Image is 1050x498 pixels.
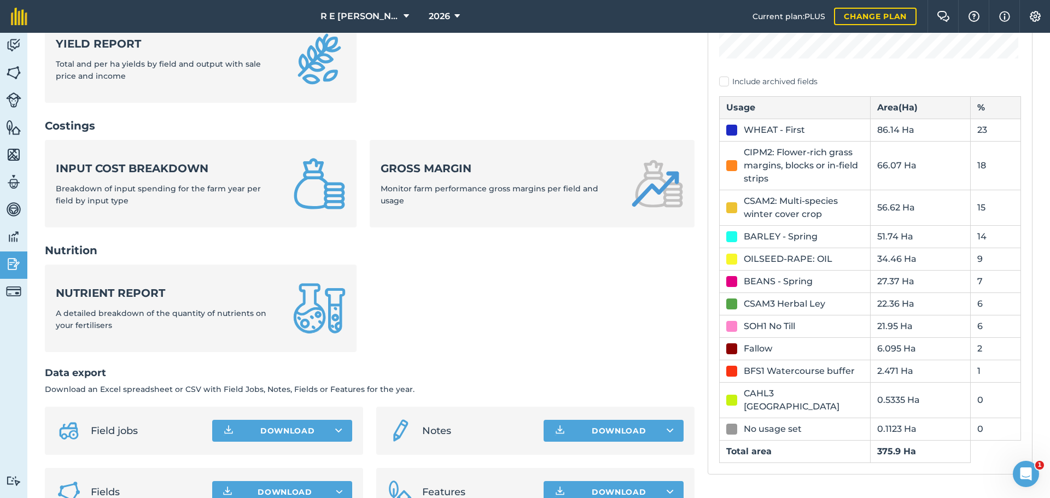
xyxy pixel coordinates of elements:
[870,292,971,315] td: 22.36 Ha
[11,8,27,25] img: fieldmargin Logo
[971,337,1021,360] td: 2
[971,119,1021,141] td: 23
[45,140,357,227] a: Input cost breakdownBreakdown of input spending for the farm year per field by input type
[744,297,825,310] div: CSAM3 Herbal Ley
[544,420,684,442] button: Download
[381,184,598,206] span: Monitor farm performance gross margins per field and usage
[971,418,1021,440] td: 0
[56,418,82,444] img: svg+xml;base64,PD94bWwgdmVyc2lvbj0iMS4wIiBlbmNvZGluZz0idXRmLTgiPz4KPCEtLSBHZW5lcmF0b3I6IEFkb2JlIE...
[870,119,971,141] td: 86.14 Ha
[744,124,805,137] div: WHEAT - First
[834,8,917,25] a: Change plan
[56,59,261,81] span: Total and per ha yields by field and output with sale price and income
[870,141,971,190] td: 66.07 Ha
[744,230,818,243] div: BARLEY - Spring
[258,487,312,497] span: Download
[971,141,1021,190] td: 18
[6,65,21,81] img: svg+xml;base64,PHN2ZyB4bWxucz0iaHR0cDovL3d3dy53My5vcmcvMjAwMC9zdmciIHdpZHRoPSI1NiIgaGVpZ2h0PSI2MC...
[744,387,864,413] div: CAHL3 [GEOGRAPHIC_DATA]
[971,360,1021,382] td: 1
[971,270,1021,292] td: 7
[971,190,1021,225] td: 15
[870,360,971,382] td: 2.471 Ha
[6,256,21,272] img: svg+xml;base64,PD94bWwgdmVyc2lvbj0iMS4wIiBlbmNvZGluZz0idXRmLTgiPz4KPCEtLSBHZW5lcmF0b3I6IEFkb2JlIE...
[45,365,695,381] h2: Data export
[6,201,21,218] img: svg+xml;base64,PD94bWwgdmVyc2lvbj0iMS4wIiBlbmNvZGluZz0idXRmLTgiPz4KPCEtLSBHZW5lcmF0b3I6IEFkb2JlIE...
[870,382,971,418] td: 0.5335 Ha
[999,10,1010,23] img: svg+xml;base64,PHN2ZyB4bWxucz0iaHR0cDovL3d3dy53My5vcmcvMjAwMC9zdmciIHdpZHRoPSIxNyIgaGVpZ2h0PSIxNy...
[877,446,916,456] strong: 375.9 Ha
[6,147,21,163] img: svg+xml;base64,PHN2ZyB4bWxucz0iaHR0cDovL3d3dy53My5vcmcvMjAwMC9zdmciIHdpZHRoPSI1NiIgaGVpZ2h0PSI2MC...
[6,174,21,190] img: svg+xml;base64,PD94bWwgdmVyc2lvbj0iMS4wIiBlbmNvZGluZz0idXRmLTgiPz4KPCEtLSBHZW5lcmF0b3I6IEFkb2JlIE...
[6,37,21,54] img: svg+xml;base64,PD94bWwgdmVyc2lvbj0iMS4wIiBlbmNvZGluZz0idXRmLTgiPz4KPCEtLSBHZW5lcmF0b3I6IEFkb2JlIE...
[870,315,971,337] td: 21.95 Ha
[744,342,772,355] div: Fallow
[1035,461,1044,470] span: 1
[744,365,855,378] div: BFS1 Watercourse buffer
[56,285,280,301] strong: Nutrient report
[870,225,971,248] td: 51.74 Ha
[744,275,813,288] div: BEANS - Spring
[370,140,695,227] a: Gross marginMonitor farm performance gross margins per field and usage
[212,420,352,442] button: Download
[6,476,21,486] img: svg+xml;base64,PD94bWwgdmVyc2lvbj0iMS4wIiBlbmNvZGluZz0idXRmLTgiPz4KPCEtLSBHZW5lcmF0b3I6IEFkb2JlIE...
[726,446,772,456] strong: Total area
[870,337,971,360] td: 6.095 Ha
[971,315,1021,337] td: 6
[293,33,346,85] img: Yield report
[45,383,695,395] p: Download an Excel spreadsheet or CSV with Field Jobs, Notes, Fields or Features for the year.
[971,225,1021,248] td: 14
[6,92,21,108] img: svg+xml;base64,PD94bWwgdmVyc2lvbj0iMS4wIiBlbmNvZGluZz0idXRmLTgiPz4KPCEtLSBHZW5lcmF0b3I6IEFkb2JlIE...
[971,96,1021,119] th: %
[45,118,695,133] h2: Costings
[744,253,832,266] div: OILSEED-RAPE: OIL
[719,76,1021,87] label: Include archived fields
[631,157,684,210] img: Gross margin
[870,190,971,225] td: 56.62 Ha
[6,284,21,299] img: svg+xml;base64,PD94bWwgdmVyc2lvbj0iMS4wIiBlbmNvZGluZz0idXRmLTgiPz4KPCEtLSBHZW5lcmF0b3I6IEFkb2JlIE...
[971,248,1021,270] td: 9
[56,36,280,51] strong: Yield report
[387,418,413,444] img: svg+xml;base64,PD94bWwgdmVyc2lvbj0iMS4wIiBlbmNvZGluZz0idXRmLTgiPz4KPCEtLSBHZW5lcmF0b3I6IEFkb2JlIE...
[870,270,971,292] td: 27.37 Ha
[752,10,825,22] span: Current plan : PLUS
[744,195,864,221] div: CSAM2: Multi-species winter cover crop
[971,292,1021,315] td: 6
[222,424,235,437] img: Download icon
[744,320,795,333] div: SOH1 No Till
[293,157,346,210] img: Input cost breakdown
[1029,11,1042,22] img: A cog icon
[56,161,280,176] strong: Input cost breakdown
[967,11,981,22] img: A question mark icon
[45,243,695,258] h2: Nutrition
[422,423,535,438] span: Notes
[744,146,864,185] div: CIPM2: Flower-rich grass margins, blocks or in-field strips
[45,15,357,103] a: Yield reportTotal and per ha yields by field and output with sale price and income
[870,248,971,270] td: 34.46 Ha
[56,184,261,206] span: Breakdown of input spending for the farm year per field by input type
[971,382,1021,418] td: 0
[720,96,871,119] th: Usage
[429,10,450,23] span: 2026
[553,424,567,437] img: Download icon
[870,96,971,119] th: Area ( Ha )
[45,265,357,352] a: Nutrient reportA detailed breakdown of the quantity of nutrients on your fertilisers
[6,229,21,245] img: svg+xml;base64,PD94bWwgdmVyc2lvbj0iMS4wIiBlbmNvZGluZz0idXRmLTgiPz4KPCEtLSBHZW5lcmF0b3I6IEFkb2JlIE...
[381,161,618,176] strong: Gross margin
[320,10,399,23] span: R E [PERSON_NAME]
[744,423,802,436] div: No usage set
[91,423,203,438] span: Field jobs
[870,418,971,440] td: 0.1123 Ha
[293,282,346,335] img: Nutrient report
[6,119,21,136] img: svg+xml;base64,PHN2ZyB4bWxucz0iaHR0cDovL3d3dy53My5vcmcvMjAwMC9zdmciIHdpZHRoPSI1NiIgaGVpZ2h0PSI2MC...
[56,308,266,330] span: A detailed breakdown of the quantity of nutrients on your fertilisers
[1013,461,1039,487] iframe: Intercom live chat
[937,11,950,22] img: Two speech bubbles overlapping with the left bubble in the forefront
